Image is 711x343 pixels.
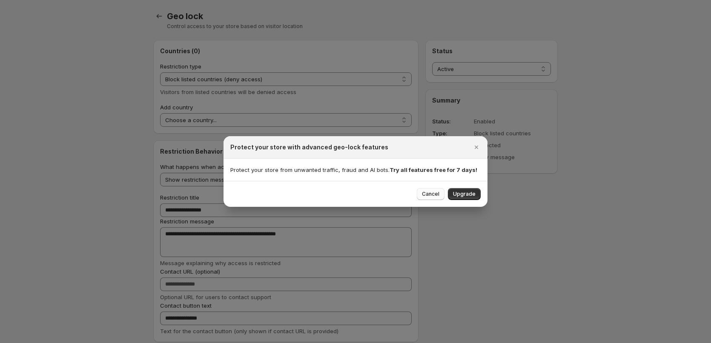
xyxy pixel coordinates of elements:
h2: Protect your store with advanced geo-lock features [230,143,388,151]
span: Upgrade [453,191,476,197]
span: Cancel [422,191,439,197]
p: Protect your store from unwanted traffic, fraud and AI bots. [230,166,481,174]
button: Close [470,141,482,153]
button: Upgrade [448,188,481,200]
button: Cancel [417,188,444,200]
strong: Try all features free for 7 days! [390,166,477,173]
